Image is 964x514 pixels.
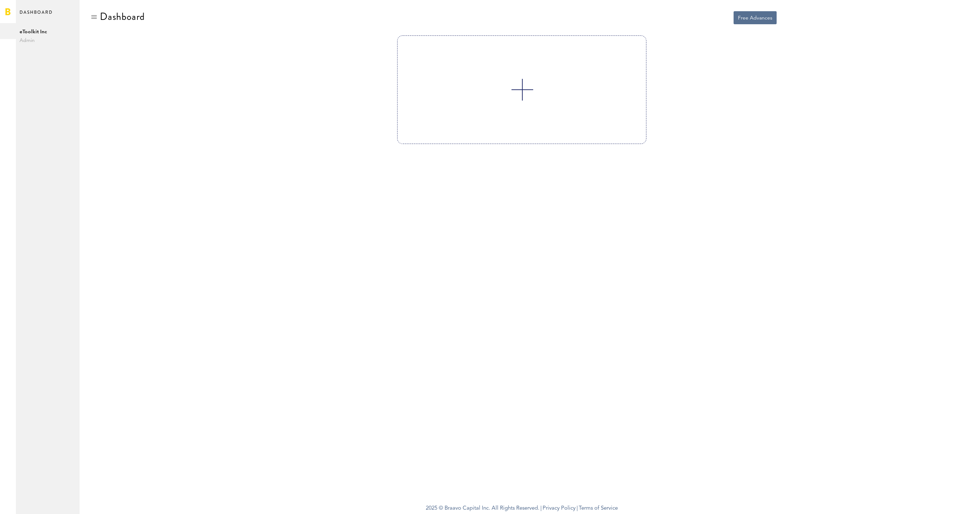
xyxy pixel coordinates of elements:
a: Terms of Service [579,506,618,511]
span: eToolkit Inc [20,27,76,36]
span: 2025 © Braavo Capital Inc. All Rights Reserved. [426,503,539,514]
a: Privacy Policy [543,506,576,511]
span: Admin [20,36,76,45]
div: Dashboard [100,11,145,22]
span: Dashboard [20,8,53,23]
button: Free Advances [734,11,777,24]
